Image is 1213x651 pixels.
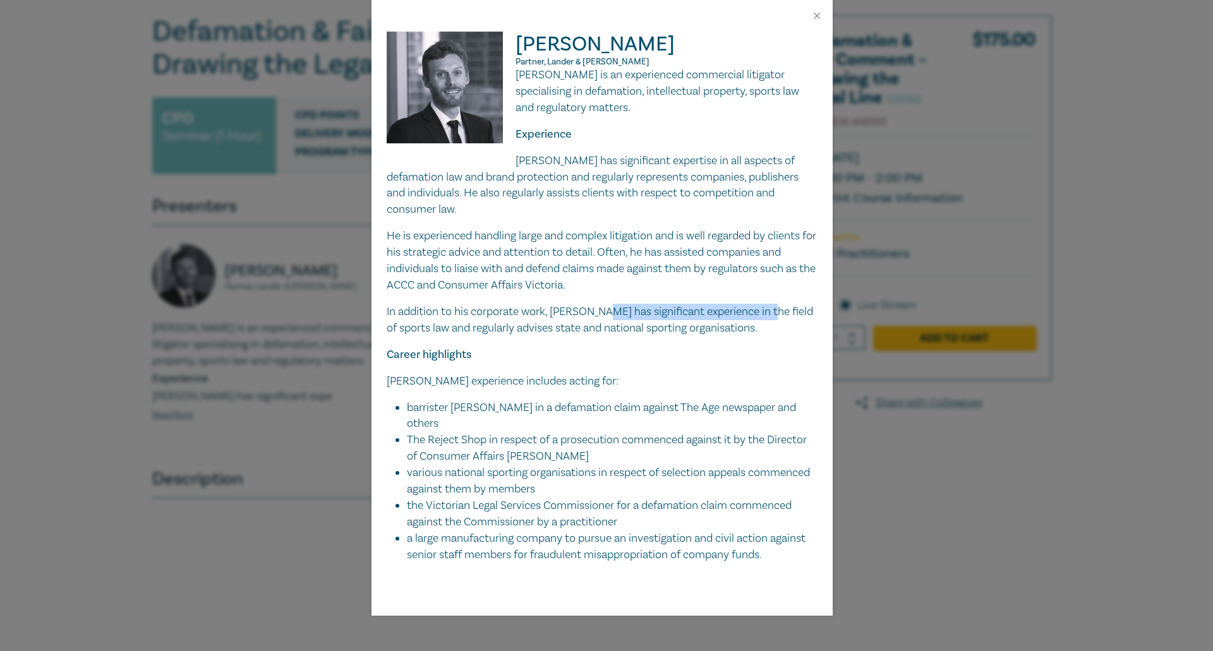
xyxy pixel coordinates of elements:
p: In addition to his corporate work, [PERSON_NAME] has significant experience in the field of sport... [387,304,818,337]
p: [PERSON_NAME] has significant expertise in all aspects of defamation law and brand protection and... [387,153,818,218]
button: Close [811,10,823,21]
li: barrister [PERSON_NAME] in a defamation claim against The Age newspaper and others [407,400,818,433]
strong: Career highlights [387,347,471,362]
li: The Reject Shop in respect of a prosecution commenced against it by the Director of Consumer Affa... [407,432,818,465]
li: various national sporting organisations in respect of selection appeals commenced against them by... [407,465,818,498]
p: [PERSON_NAME] is an experienced commercial litigator specialising in defamation, intellectual pro... [387,67,818,116]
span: Partner, Lander & [PERSON_NAME] [516,56,649,68]
h2: [PERSON_NAME] [387,32,818,67]
strong: Experience [516,127,572,141]
li: a large manufacturing company to pursue an investigation and civil action against senior staff me... [407,530,818,563]
p: He is experienced handling large and complex litigation and is well regarded by clients for his s... [387,228,818,294]
li: the Victorian Legal Services Commissioner for a defamation claim commenced against the Commission... [407,498,818,530]
img: Scott Traeger [387,32,516,156]
p: [PERSON_NAME] experience includes acting for: [387,373,818,390]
